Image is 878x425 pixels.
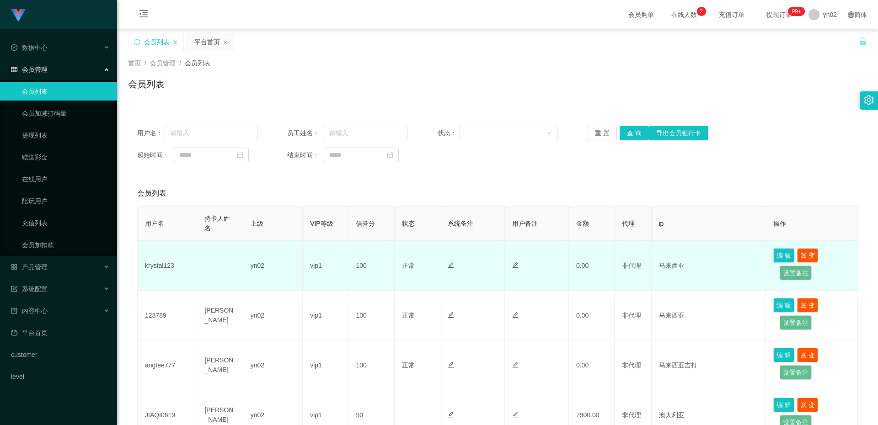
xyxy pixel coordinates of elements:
td: [PERSON_NAME] [197,291,243,340]
i: 图标: edit [448,312,454,318]
i: 图标: edit [448,411,454,418]
td: 100 [348,291,394,340]
sup: 315 [788,7,804,16]
span: 非代理 [622,312,641,319]
td: vip1 [303,241,348,291]
td: 0.00 [569,340,615,390]
i: 图标: edit [512,411,519,418]
td: angtee777 [138,340,197,390]
span: 员工姓名： [287,128,324,138]
a: 提现列表 [22,126,110,144]
span: 用户名 [145,220,164,227]
span: 会员列表 [137,188,166,199]
i: 图标: form [11,286,17,292]
a: customer [11,345,110,364]
button: 账 变 [797,298,818,313]
img: logo.9652507e.png [11,9,26,22]
span: 正常 [402,361,415,369]
button: 设置备注 [780,266,812,280]
span: 上级 [251,220,263,227]
button: 账 变 [797,398,818,412]
td: yn02 [243,340,303,390]
span: 首页 [128,59,141,67]
span: 充值订单 [714,11,749,18]
span: 正常 [402,312,415,319]
input: 请输入 [324,126,407,140]
span: 用户名： [137,128,165,138]
a: 会员列表 [22,82,110,101]
a: 在线用户 [22,170,110,188]
td: 123789 [138,291,197,340]
i: 图标: menu-fold [128,0,159,30]
span: 用户备注 [512,220,538,227]
span: 系统配置 [11,285,48,292]
td: 马来西亚 [652,291,766,340]
td: vip1 [303,291,348,340]
span: VIP等级 [310,220,333,227]
a: 会员加扣款 [22,236,110,254]
i: 图标: appstore-o [11,264,17,270]
div: 会员列表 [144,33,170,51]
i: 图标: calendar [237,152,243,158]
span: / [179,59,181,67]
i: 图标: edit [512,262,519,268]
span: 系统备注 [448,220,473,227]
i: 图标: close [172,40,178,45]
span: 在线人数 [667,11,701,18]
span: ip [659,220,664,227]
td: 100 [348,340,394,390]
span: 起始时间： [137,150,174,160]
i: 图标: profile [11,308,17,314]
span: 会员管理 [150,59,176,67]
input: 请输入 [165,126,257,140]
a: 图标: dashboard平台首页 [11,324,110,342]
h1: 会员列表 [128,77,165,91]
td: yn02 [243,241,303,291]
a: level [11,367,110,386]
i: 图标: global [848,11,854,18]
i: 图标: setting [864,95,874,105]
td: krystal123 [138,241,197,291]
span: 非代理 [622,361,641,369]
button: 编 辑 [773,348,794,362]
button: 重 置 [588,126,617,140]
span: 会员管理 [11,66,48,73]
button: 账 变 [797,348,818,362]
td: yn02 [243,291,303,340]
i: 图标: edit [512,361,519,368]
button: 导出会员银行卡 [649,126,708,140]
a: 陪玩用户 [22,192,110,210]
td: 马来西亚 [652,241,766,291]
a: 赠送彩金 [22,148,110,166]
span: 正常 [402,262,415,269]
span: 状态 [402,220,415,227]
span: 结束时间： [287,150,324,160]
span: / [145,59,146,67]
i: 图标: calendar [387,152,393,158]
td: [PERSON_NAME] [197,340,243,390]
sup: 2 [697,7,706,16]
i: 图标: close [223,40,228,45]
i: 图标: edit [512,312,519,318]
p: 2 [700,7,703,16]
i: 图标: edit [448,361,454,368]
span: 数据中心 [11,44,48,51]
span: 产品管理 [11,263,48,271]
span: 非代理 [622,411,641,419]
span: 非代理 [622,262,641,269]
span: 提现订单 [762,11,797,18]
td: 0.00 [569,291,615,340]
button: 编 辑 [773,298,794,313]
button: 设置备注 [780,365,812,380]
span: 持卡人姓名 [204,215,230,232]
a: 会员加减打码量 [22,104,110,122]
span: 信誉分 [356,220,375,227]
span: 操作 [773,220,786,227]
td: 0.00 [569,241,615,291]
i: 图标: unlock [859,37,867,45]
td: 马来西亚吉打 [652,340,766,390]
div: 平台首页 [194,33,220,51]
button: 编 辑 [773,398,794,412]
a: 充值列表 [22,214,110,232]
i: 图标: sync [134,39,140,45]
